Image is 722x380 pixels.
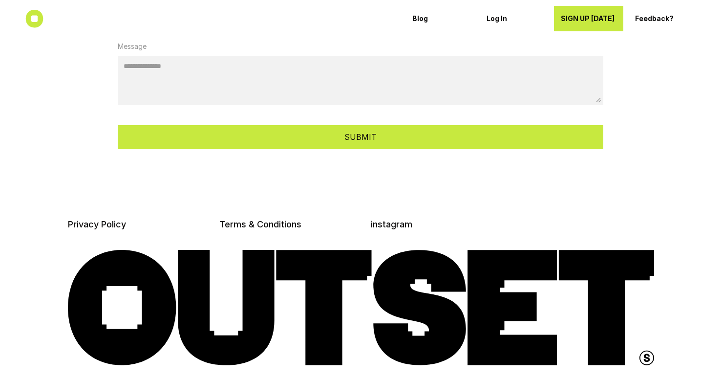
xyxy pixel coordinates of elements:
a: Log In [480,6,549,31]
p: Log In [487,15,542,23]
a: Privacy Policy [68,219,126,229]
textarea: Message [118,56,604,105]
a: Blog [405,6,475,31]
button: SUBMIT [118,125,604,149]
p: Feedback? [635,15,691,23]
p: Blog [412,15,468,23]
p: Message [118,41,147,51]
a: Terms & Conditions [219,219,301,229]
p: SIGN UP [DATE] [561,15,616,23]
a: SIGN UP [DATE] [554,6,623,31]
a: Feedback? [628,6,698,31]
a: instagram [371,219,412,229]
p: SUBMIT [344,132,377,142]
